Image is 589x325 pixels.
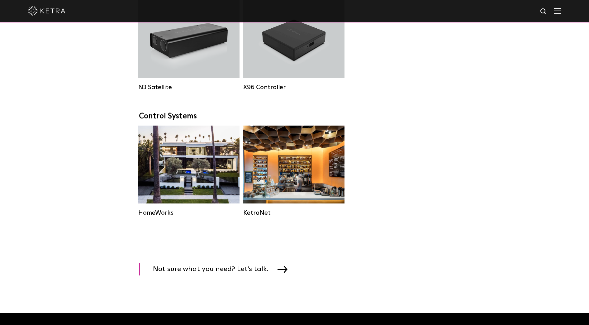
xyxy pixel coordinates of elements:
[243,209,344,217] div: KetraNet
[138,209,240,217] div: HomeWorks
[540,8,548,16] img: search icon
[153,263,278,275] span: Not sure what you need? Let's talk.
[28,6,65,16] img: ketra-logo-2019-white
[138,84,240,91] div: N3 Satellite
[139,263,295,275] a: Not sure what you need? Let's talk.
[139,112,450,121] div: Control Systems
[138,126,240,217] a: HomeWorks Residential Solution
[243,126,344,217] a: KetraNet Legacy System
[243,84,344,91] div: X96 Controller
[554,8,561,14] img: Hamburger%20Nav.svg
[278,266,287,273] img: arrow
